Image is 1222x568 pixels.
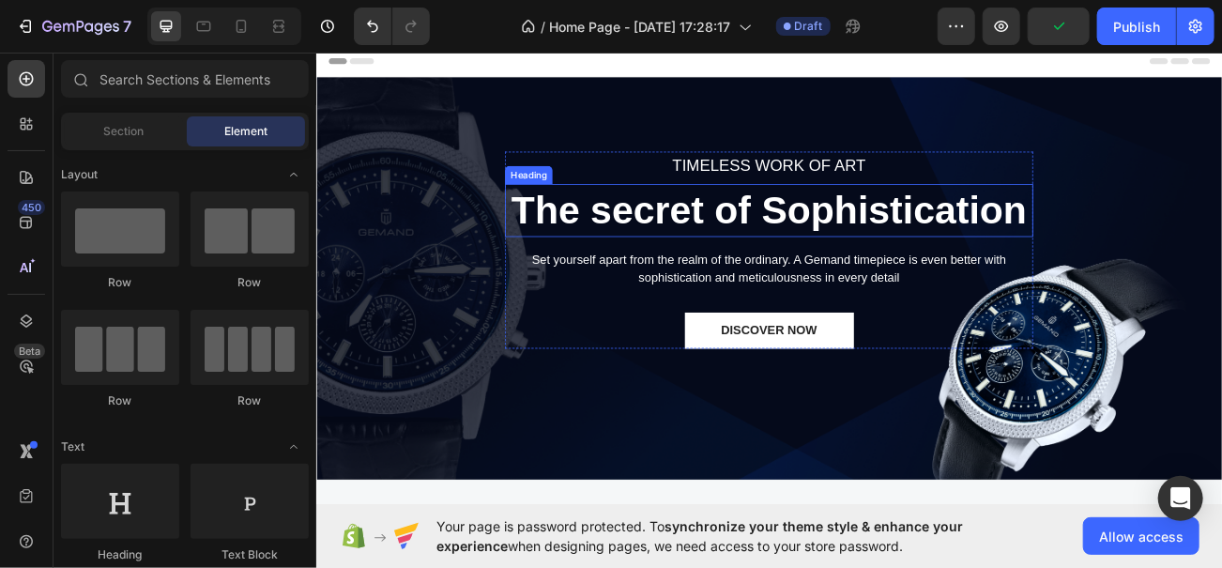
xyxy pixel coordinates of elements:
[123,15,131,38] p: 7
[61,438,84,455] span: Text
[8,8,140,45] button: 7
[1113,17,1160,37] div: Publish
[354,8,430,45] div: Undo/Redo
[191,546,309,563] div: Text Block
[436,516,1036,556] span: Your page is password protected. To when designing pages, we need access to your store password.
[61,166,98,183] span: Layout
[61,60,309,98] input: Search Sections & Elements
[61,546,179,563] div: Heading
[14,344,45,359] div: Beta
[279,160,309,190] span: Toggle open
[542,17,546,37] span: /
[316,46,1222,510] iframe: Design area
[436,518,963,554] span: synchronize your theme style & enhance your experience
[191,392,309,409] div: Row
[1097,8,1176,45] button: Publish
[1158,476,1203,521] div: Open Intercom Messenger
[1083,517,1199,555] button: Allow access
[1099,527,1184,546] span: Allow access
[458,331,667,376] button: DISCOVER NOW
[279,432,309,462] span: Toggle open
[18,200,45,215] div: 450
[191,274,309,291] div: Row
[224,123,267,140] span: Element
[104,123,145,140] span: Section
[503,343,622,365] div: DISCOVER NOW
[550,17,731,37] span: Home Page - [DATE] 17:28:17
[61,392,179,409] div: Row
[795,18,823,35] span: Draft
[61,274,179,291] div: Row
